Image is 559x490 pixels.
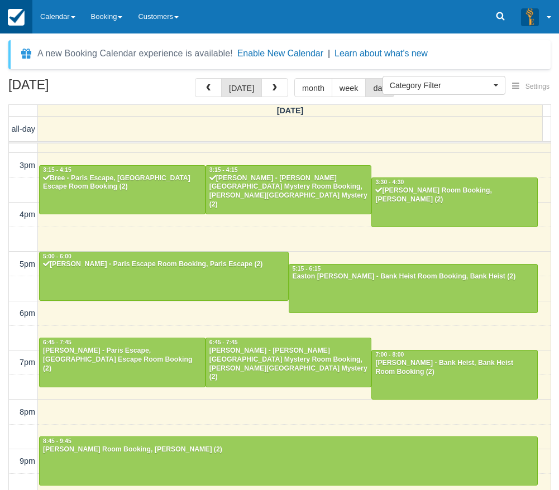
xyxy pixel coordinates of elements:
[277,106,304,115] span: [DATE]
[371,177,538,227] a: 3:30 - 4:30[PERSON_NAME] Room Booking, [PERSON_NAME] (2)
[375,352,404,358] span: 7:00 - 8:00
[206,338,372,387] a: 6:45 - 7:45[PERSON_NAME] - [PERSON_NAME][GEOGRAPHIC_DATA] Mystery Room Booking, [PERSON_NAME][GEO...
[209,339,238,345] span: 6:45 - 7:45
[39,338,206,387] a: 6:45 - 7:45[PERSON_NAME] - Paris Escape, [GEOGRAPHIC_DATA] Escape Room Booking (2)
[8,78,150,99] h2: [DATE]
[20,260,35,268] span: 5pm
[292,272,535,281] div: Easton [PERSON_NAME] - Bank Heist Room Booking, Bank Heist (2)
[209,174,369,210] div: [PERSON_NAME] - [PERSON_NAME][GEOGRAPHIC_DATA] Mystery Room Booking, [PERSON_NAME][GEOGRAPHIC_DAT...
[43,167,71,173] span: 3:15 - 4:15
[293,266,321,272] span: 5:15 - 6:15
[20,161,35,170] span: 3pm
[43,253,71,260] span: 5:00 - 6:00
[335,49,428,58] a: Learn about what's new
[328,49,330,58] span: |
[43,339,71,345] span: 6:45 - 7:45
[43,438,71,444] span: 8:45 - 9:45
[42,347,202,373] div: [PERSON_NAME] - Paris Escape, [GEOGRAPHIC_DATA] Escape Room Booking (2)
[37,47,233,60] div: A new Booking Calendar experience is available!
[365,78,394,97] button: day
[39,165,206,214] a: 3:15 - 4:15Bree - Paris Escape, [GEOGRAPHIC_DATA] Escape Room Booking (2)
[375,359,534,377] div: [PERSON_NAME] - Bank Heist, Bank Heist Room Booking (2)
[39,436,538,486] a: 8:45 - 9:45[PERSON_NAME] Room Booking, [PERSON_NAME] (2)
[375,186,534,204] div: [PERSON_NAME] Room Booking, [PERSON_NAME] (2)
[525,83,550,90] span: Settings
[42,260,285,269] div: [PERSON_NAME] - Paris Escape Room Booking, Paris Escape (2)
[209,347,369,382] div: [PERSON_NAME] - [PERSON_NAME][GEOGRAPHIC_DATA] Mystery Room Booking, [PERSON_NAME][GEOGRAPHIC_DAT...
[505,79,556,95] button: Settings
[294,78,332,97] button: month
[20,210,35,219] span: 4pm
[12,124,35,133] span: all-day
[20,457,35,465] span: 9pm
[371,350,538,399] a: 7:00 - 8:00[PERSON_NAME] - Bank Heist, Bank Heist Room Booking (2)
[20,309,35,318] span: 6pm
[237,48,323,59] button: Enable New Calendar
[375,179,404,185] span: 3:30 - 4:30
[383,76,505,95] button: Category Filter
[209,167,238,173] span: 3:15 - 4:15
[20,358,35,367] span: 7pm
[332,78,366,97] button: week
[221,78,262,97] button: [DATE]
[42,174,202,192] div: Bree - Paris Escape, [GEOGRAPHIC_DATA] Escape Room Booking (2)
[20,407,35,416] span: 8pm
[42,445,534,454] div: [PERSON_NAME] Room Booking, [PERSON_NAME] (2)
[521,8,539,26] img: A3
[8,9,25,26] img: checkfront-main-nav-mini-logo.png
[39,252,289,301] a: 5:00 - 6:00[PERSON_NAME] - Paris Escape Room Booking, Paris Escape (2)
[289,264,538,313] a: 5:15 - 6:15Easton [PERSON_NAME] - Bank Heist Room Booking, Bank Heist (2)
[390,80,491,91] span: Category Filter
[206,165,372,214] a: 3:15 - 4:15[PERSON_NAME] - [PERSON_NAME][GEOGRAPHIC_DATA] Mystery Room Booking, [PERSON_NAME][GEO...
